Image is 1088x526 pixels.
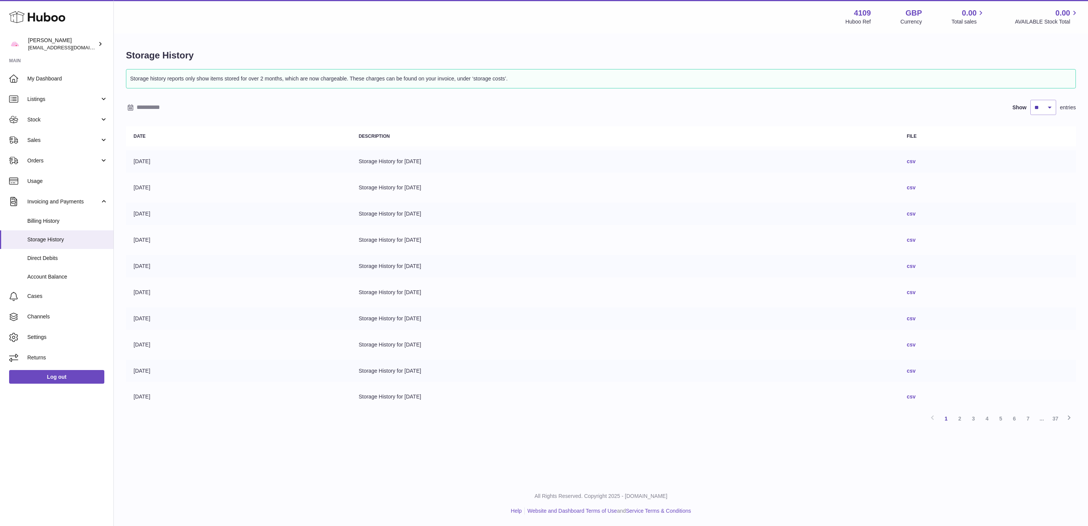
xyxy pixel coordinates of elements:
[854,8,871,18] strong: 4109
[953,412,967,425] a: 2
[907,289,915,295] a: csv
[9,370,104,384] a: Log out
[907,237,915,243] a: csv
[967,412,980,425] a: 3
[126,386,351,408] td: [DATE]
[626,508,691,514] a: Service Terms & Conditions
[994,412,1008,425] a: 5
[351,307,899,330] td: Storage History for [DATE]
[351,255,899,277] td: Storage History for [DATE]
[134,134,146,139] strong: Date
[126,281,351,304] td: [DATE]
[27,255,108,262] span: Direct Debits
[907,263,915,269] a: csv
[351,176,899,199] td: Storage History for [DATE]
[126,150,351,173] td: [DATE]
[126,229,351,251] td: [DATE]
[27,354,108,361] span: Returns
[27,313,108,320] span: Channels
[907,368,915,374] a: csv
[27,217,108,225] span: Billing History
[126,203,351,225] td: [DATE]
[27,116,100,123] span: Stock
[126,255,351,277] td: [DATE]
[351,229,899,251] td: Storage History for [DATE]
[1055,8,1070,18] span: 0.00
[358,134,390,139] strong: Description
[351,203,899,225] td: Storage History for [DATE]
[951,8,985,25] a: 0.00 Total sales
[130,73,1072,84] p: Storage history reports only show items stored for over 2 months, which are now chargeable. These...
[907,158,915,164] a: csv
[1021,412,1035,425] a: 7
[27,75,108,82] span: My Dashboard
[126,360,351,382] td: [DATE]
[1035,412,1049,425] span: ...
[907,315,915,321] a: csv
[351,334,899,356] td: Storage History for [DATE]
[27,157,100,164] span: Orders
[525,507,691,515] li: and
[907,134,917,139] strong: File
[901,18,922,25] div: Currency
[906,8,922,18] strong: GBP
[27,293,108,300] span: Cases
[120,493,1082,500] p: All Rights Reserved. Copyright 2025 - [DOMAIN_NAME]
[126,307,351,330] td: [DATE]
[351,360,899,382] td: Storage History for [DATE]
[27,273,108,280] span: Account Balance
[980,412,994,425] a: 4
[907,184,915,191] a: csv
[511,508,522,514] a: Help
[28,44,112,50] span: [EMAIL_ADDRESS][DOMAIN_NAME]
[1060,104,1076,111] span: entries
[351,386,899,408] td: Storage History for [DATE]
[27,178,108,185] span: Usage
[27,236,108,243] span: Storage History
[126,176,351,199] td: [DATE]
[126,49,1076,61] h1: Storage History
[846,18,871,25] div: Huboo Ref
[1013,104,1027,111] label: Show
[1049,412,1062,425] a: 37
[907,342,915,348] a: csv
[351,150,899,173] td: Storage History for [DATE]
[126,334,351,356] td: [DATE]
[962,8,977,18] span: 0.00
[27,137,100,144] span: Sales
[28,37,96,51] div: [PERSON_NAME]
[27,96,100,103] span: Listings
[9,38,20,50] img: internalAdmin-4109@internal.huboo.com
[1015,18,1079,25] span: AVAILABLE Stock Total
[27,334,108,341] span: Settings
[951,18,985,25] span: Total sales
[907,211,915,217] a: csv
[1008,412,1021,425] a: 6
[907,394,915,400] a: csv
[351,281,899,304] td: Storage History for [DATE]
[527,508,617,514] a: Website and Dashboard Terms of Use
[939,412,953,425] a: 1
[1015,8,1079,25] a: 0.00 AVAILABLE Stock Total
[27,198,100,205] span: Invoicing and Payments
